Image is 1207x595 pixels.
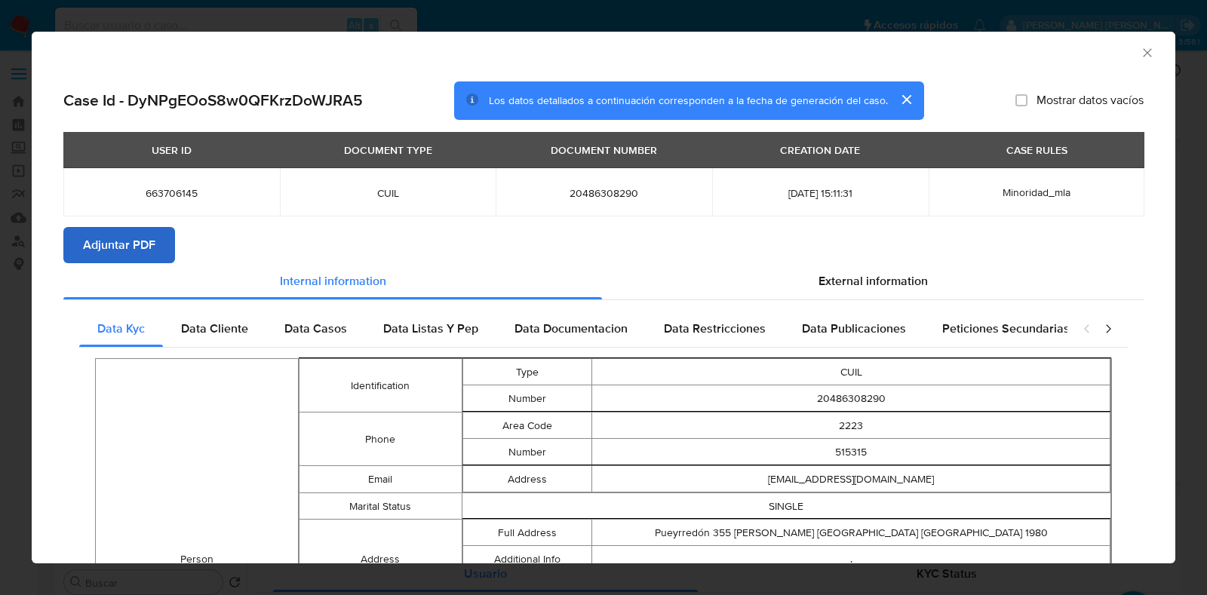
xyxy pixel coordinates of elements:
[462,385,592,412] td: Number
[514,320,628,337] span: Data Documentacion
[1015,94,1027,106] input: Mostrar datos vacíos
[299,466,462,493] td: Email
[942,320,1070,337] span: Peticiones Secundarias
[489,93,888,108] span: Los datos detallados a continuación corresponden a la fecha de generación del caso.
[771,137,869,163] div: CREATION DATE
[462,466,592,492] td: Address
[462,493,1111,520] td: SINGLE
[383,320,478,337] span: Data Listas Y Pep
[298,186,478,200] span: CUIL
[63,90,363,110] h2: Case Id - DyNPgEOoS8w0QFKrzDoWJRA5
[143,137,201,163] div: USER ID
[1037,93,1144,108] span: Mostrar datos vacíos
[664,320,766,337] span: Data Restricciones
[32,32,1175,563] div: closure-recommendation-modal
[888,81,924,118] button: cerrar
[592,546,1110,572] td: .
[592,413,1110,439] td: 2223
[299,413,462,466] td: Phone
[79,311,1067,347] div: Detailed internal info
[83,228,155,262] span: Adjuntar PDF
[997,137,1076,163] div: CASE RULES
[542,137,666,163] div: DOCUMENT NUMBER
[462,359,592,385] td: Type
[284,320,347,337] span: Data Casos
[592,520,1110,546] td: Pueyrredón 355 [PERSON_NAME] [GEOGRAPHIC_DATA] [GEOGRAPHIC_DATA] 1980
[97,320,145,337] span: Data Kyc
[730,186,911,200] span: [DATE] 15:11:31
[63,227,175,263] button: Adjuntar PDF
[1140,45,1153,59] button: Cerrar ventana
[63,263,1144,299] div: Detailed info
[592,385,1110,412] td: 20486308290
[1003,185,1070,200] span: Minoridad_mla
[299,359,462,413] td: Identification
[462,546,592,572] td: Additional Info
[802,320,906,337] span: Data Publicaciones
[462,413,592,439] td: Area Code
[592,466,1110,492] td: [EMAIL_ADDRESS][DOMAIN_NAME]
[592,439,1110,465] td: 515315
[592,359,1110,385] td: CUIL
[462,520,592,546] td: Full Address
[514,186,694,200] span: 20486308290
[280,272,386,290] span: Internal information
[335,137,441,163] div: DOCUMENT TYPE
[181,320,248,337] span: Data Cliente
[818,272,928,290] span: External information
[81,186,262,200] span: 663706145
[462,439,592,465] td: Number
[299,493,462,520] td: Marital Status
